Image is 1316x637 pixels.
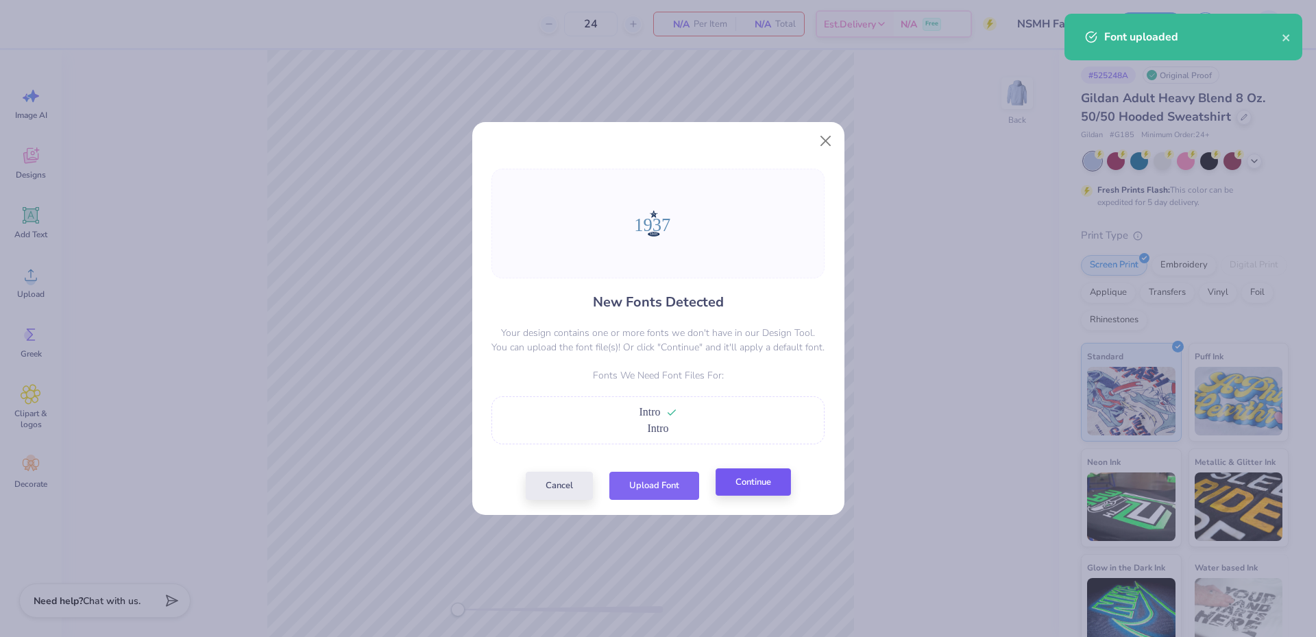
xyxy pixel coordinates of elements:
[716,468,791,496] button: Continue
[1104,29,1282,45] div: Font uploaded
[1282,29,1291,45] button: close
[593,292,724,312] h4: New Fonts Detected
[491,368,825,383] p: Fonts We Need Font Files For:
[647,422,668,434] span: Intro
[609,472,699,500] button: Upload Font
[639,406,660,418] span: Intro
[812,128,838,154] button: Close
[491,326,825,354] p: Your design contains one or more fonts we don't have in our Design Tool. You can upload the font ...
[526,472,593,500] button: Cancel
